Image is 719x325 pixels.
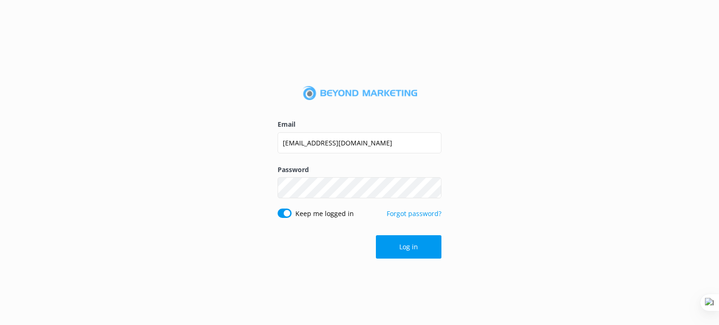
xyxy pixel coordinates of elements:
[387,209,441,218] a: Forgot password?
[302,86,417,101] img: 3-1676954853.png
[278,165,441,175] label: Password
[423,179,441,197] button: Show password
[376,235,441,259] button: Log in
[278,119,441,130] label: Email
[278,132,441,153] input: user@emailaddress.com
[295,209,354,219] label: Keep me logged in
